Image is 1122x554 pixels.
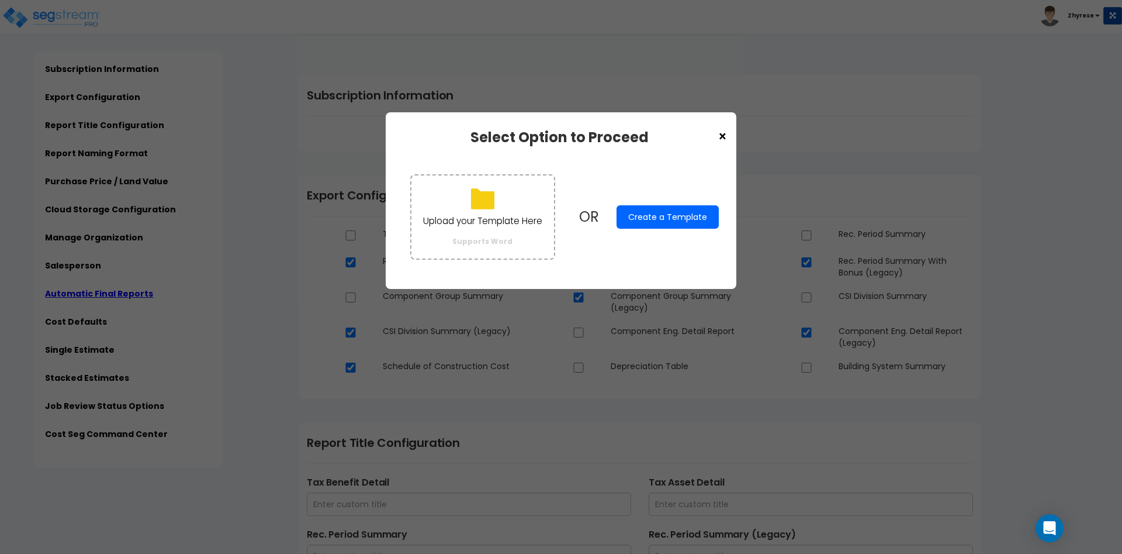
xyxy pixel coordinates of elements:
[579,207,599,227] div: OR
[452,237,512,246] small: Supports Word
[617,205,719,229] button: Create a Template
[1036,514,1064,542] div: Open Intercom Messenger
[718,127,728,147] span: ×
[470,130,649,145] h3: Select Option to Proceed
[423,214,542,229] p: Upload your Template Here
